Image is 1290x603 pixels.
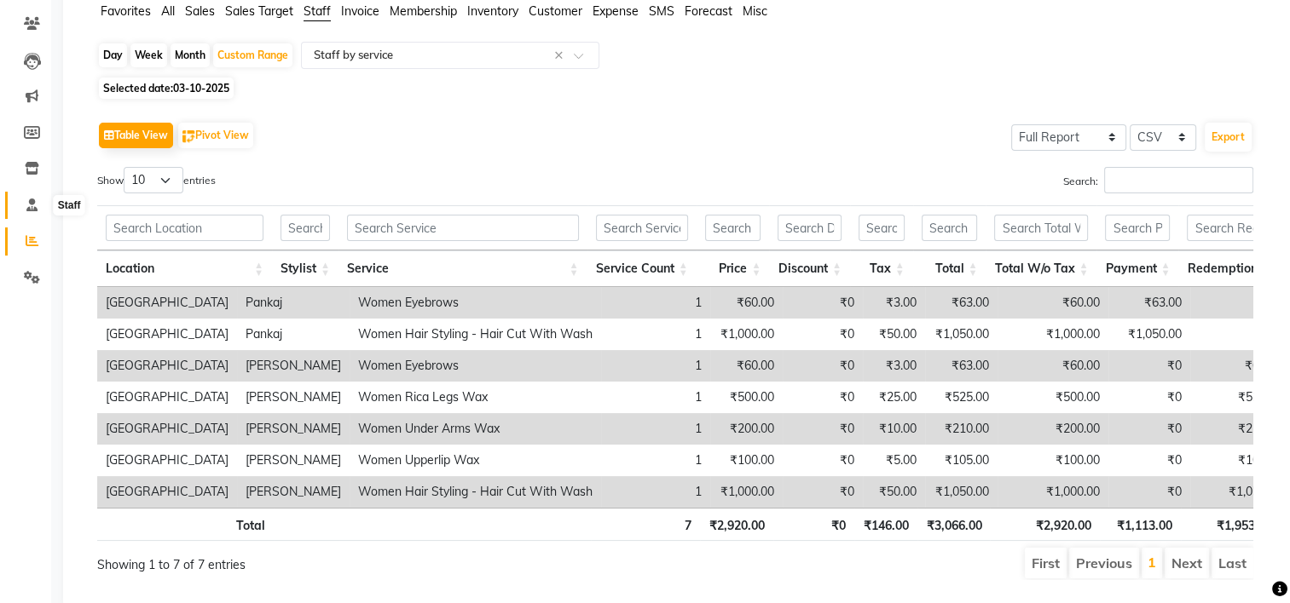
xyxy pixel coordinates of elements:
[106,215,263,241] input: Search Location
[998,445,1108,476] td: ₹100.00
[710,319,783,350] td: ₹1,000.00
[863,319,925,350] td: ₹50.00
[97,445,237,476] td: [GEOGRAPHIC_DATA]
[705,215,761,241] input: Search Price
[390,3,457,19] span: Membership
[182,130,195,143] img: pivot.png
[922,215,978,241] input: Search Total
[863,382,925,413] td: ₹25.00
[185,3,215,19] span: Sales
[601,476,710,508] td: 1
[710,287,783,319] td: ₹60.00
[237,413,350,445] td: [PERSON_NAME]
[97,508,274,541] th: Total
[1178,250,1279,287] th: Redemption: activate to sort column ascending
[913,250,986,287] th: Total: activate to sort column ascending
[350,287,601,319] td: Women Eyebrows
[998,476,1108,508] td: ₹1,000.00
[1108,445,1190,476] td: ₹0
[593,3,639,19] span: Expense
[101,3,151,19] span: Favorites
[783,382,863,413] td: ₹0
[710,445,783,476] td: ₹100.00
[1187,215,1270,241] input: Search Redemption
[304,3,331,19] span: Staff
[97,350,237,382] td: [GEOGRAPHIC_DATA]
[783,413,863,445] td: ₹0
[998,382,1108,413] td: ₹500.00
[769,250,850,287] th: Discount: activate to sort column ascending
[54,195,85,215] div: Staff
[783,287,863,319] td: ₹0
[97,476,237,508] td: [GEOGRAPHIC_DATA]
[925,476,998,508] td: ₹1,050.00
[925,350,998,382] td: ₹63.00
[237,287,350,319] td: Pankaj
[467,3,518,19] span: Inventory
[1100,508,1181,541] th: ₹1,113.00
[601,350,710,382] td: 1
[587,250,697,287] th: Service Count: activate to sort column ascending
[697,250,770,287] th: Price: activate to sort column ascending
[998,319,1108,350] td: ₹1,000.00
[350,382,601,413] td: Women Rica Legs Wax
[237,382,350,413] td: [PERSON_NAME]
[859,215,905,241] input: Search Tax
[591,508,700,541] th: 7
[99,123,173,148] button: Table View
[1108,319,1190,350] td: ₹1,050.00
[773,508,854,541] th: ₹0
[1105,215,1170,241] input: Search Payment
[338,250,587,287] th: Service: activate to sort column ascending
[925,445,998,476] td: ₹105.00
[237,319,350,350] td: Pankaj
[554,47,569,65] span: Clear all
[178,123,253,148] button: Pivot View
[998,413,1108,445] td: ₹200.00
[97,413,237,445] td: [GEOGRAPHIC_DATA]
[850,250,913,287] th: Tax: activate to sort column ascending
[783,445,863,476] td: ₹0
[783,319,863,350] td: ₹0
[601,413,710,445] td: 1
[1108,476,1190,508] td: ₹0
[601,382,710,413] td: 1
[863,445,925,476] td: ₹5.00
[97,287,237,319] td: [GEOGRAPHIC_DATA]
[917,508,991,541] th: ₹3,066.00
[350,476,601,508] td: Women Hair Styling - Hair Cut With Wash
[601,319,710,350] td: 1
[171,43,210,67] div: Month
[986,250,1096,287] th: Total W/o Tax: activate to sort column ascending
[998,350,1108,382] td: ₹60.00
[1205,123,1252,152] button: Export
[237,476,350,508] td: [PERSON_NAME]
[778,215,842,241] input: Search Discount
[97,167,216,193] label: Show entries
[97,382,237,413] td: [GEOGRAPHIC_DATA]
[743,3,767,19] span: Misc
[97,250,272,287] th: Location: activate to sort column ascending
[1148,554,1156,571] a: 1
[161,3,175,19] span: All
[854,508,917,541] th: ₹146.00
[596,215,688,241] input: Search Service Count
[97,319,237,350] td: [GEOGRAPHIC_DATA]
[863,413,925,445] td: ₹10.00
[710,413,783,445] td: ₹200.00
[529,3,582,19] span: Customer
[99,78,234,99] span: Selected date:
[925,382,998,413] td: ₹525.00
[649,3,674,19] span: SMS
[237,445,350,476] td: [PERSON_NAME]
[213,43,292,67] div: Custom Range
[281,215,330,241] input: Search Stylist
[1063,167,1253,193] label: Search:
[601,445,710,476] td: 1
[994,215,1088,241] input: Search Total W/o Tax
[685,3,732,19] span: Forecast
[783,350,863,382] td: ₹0
[225,3,293,19] span: Sales Target
[1108,413,1190,445] td: ₹0
[130,43,167,67] div: Week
